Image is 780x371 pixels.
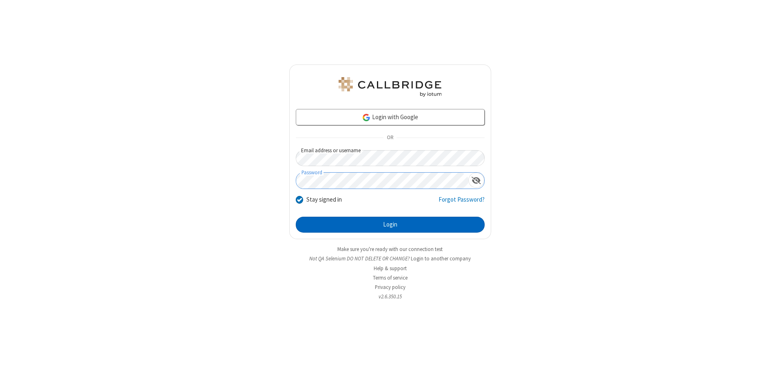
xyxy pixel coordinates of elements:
a: Privacy policy [375,284,406,291]
a: Terms of service [373,274,408,281]
li: Not QA Selenium DO NOT DELETE OR CHANGE? [289,255,491,262]
button: Login to another company [411,255,471,262]
a: Forgot Password? [439,195,485,211]
a: Login with Google [296,109,485,125]
a: Help & support [374,265,407,272]
input: Email address or username [296,150,485,166]
li: v2.6.350.15 [289,293,491,300]
img: google-icon.png [362,113,371,122]
label: Stay signed in [306,195,342,204]
img: QA Selenium DO NOT DELETE OR CHANGE [337,77,443,97]
div: Show password [468,173,484,188]
input: Password [296,173,468,189]
span: OR [383,132,397,144]
a: Make sure you're ready with our connection test [337,246,443,253]
button: Login [296,217,485,233]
